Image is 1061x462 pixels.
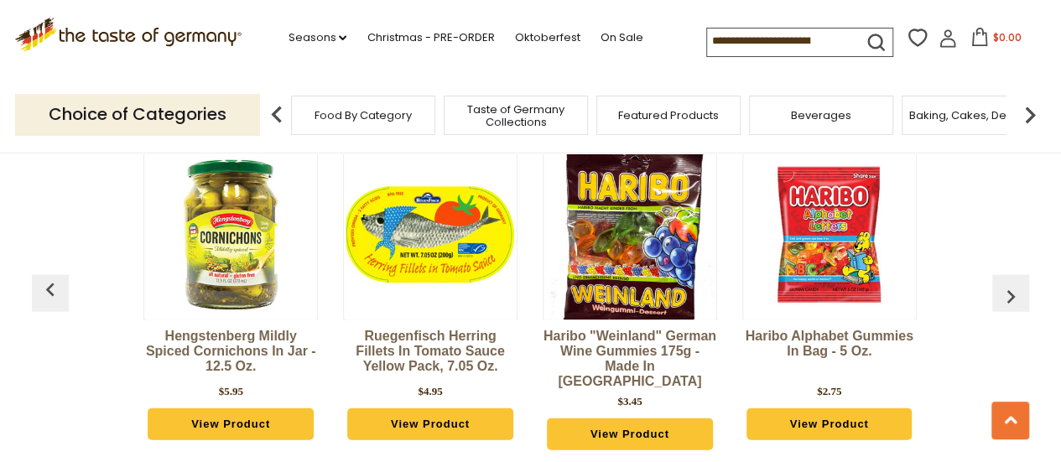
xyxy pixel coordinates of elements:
a: Ruegenfisch Herring Fillets in Tomato Sauce Yellow Pack, 7.05 oz. [343,329,517,379]
img: Hengstenberg Mildly Spiced Cornichons in Jar - 12.5 oz. [146,149,316,319]
a: Hengstenberg Mildly Spiced Cornichons in Jar - 12.5 oz. [143,329,318,379]
div: $3.45 [617,393,642,410]
div: $4.95 [418,383,442,400]
a: Oktoberfest [514,29,580,47]
button: $0.00 [960,28,1032,53]
a: On Sale [600,29,642,47]
a: Seasons [288,29,346,47]
a: Featured Products [618,109,719,122]
a: Taste of Germany Collections [449,103,583,128]
img: Haribo Alphabet Gummies in Bag - 5 oz. [744,149,914,319]
a: Food By Category [315,109,412,122]
a: View Product [547,418,712,450]
a: Christmas - PRE-ORDER [367,29,494,47]
p: Choice of Categories [15,94,260,135]
div: $5.95 [219,383,243,400]
a: Haribo "Weinland" German Wine Gummies 175g - Made in [GEOGRAPHIC_DATA] [543,329,717,389]
img: Haribo [544,149,715,319]
span: $0.00 [992,30,1021,44]
img: previous arrow [37,277,64,304]
a: Haribo Alphabet Gummies in Bag - 5 oz. [742,329,917,379]
a: View Product [746,408,912,440]
img: previous arrow [260,98,294,132]
img: next arrow [1013,98,1047,132]
a: Baking, Cakes, Desserts [909,109,1039,122]
a: View Product [148,408,313,440]
img: Ruegenfisch Herring Fillets in Tomato Sauce Yellow Pack, 7.05 oz. [346,149,516,319]
img: previous arrow [997,283,1024,310]
a: View Product [347,408,512,440]
div: $2.75 [817,383,841,400]
a: Beverages [791,109,851,122]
